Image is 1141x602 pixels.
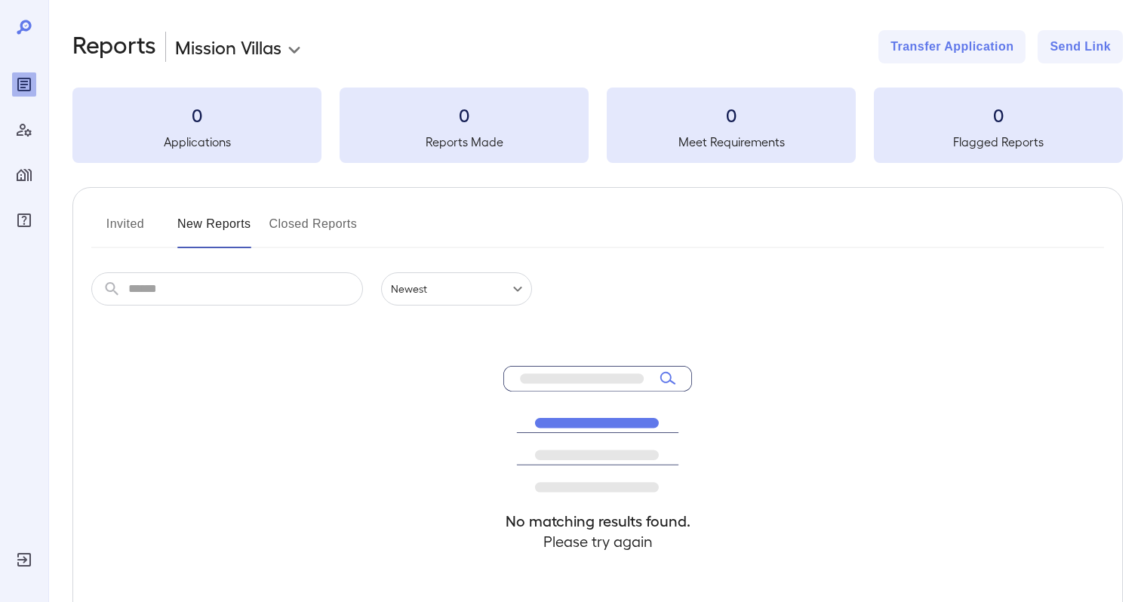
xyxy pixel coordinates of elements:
[1038,30,1123,63] button: Send Link
[340,103,589,127] h3: 0
[607,133,856,151] h5: Meet Requirements
[12,548,36,572] div: Log Out
[381,272,532,306] div: Newest
[72,30,156,63] h2: Reports
[72,88,1123,163] summary: 0Applications0Reports Made0Meet Requirements0Flagged Reports
[874,103,1123,127] h3: 0
[72,103,321,127] h3: 0
[177,212,251,248] button: New Reports
[874,133,1123,151] h5: Flagged Reports
[91,212,159,248] button: Invited
[12,118,36,142] div: Manage Users
[503,511,692,531] h4: No matching results found.
[607,103,856,127] h3: 0
[878,30,1026,63] button: Transfer Application
[503,531,692,551] h4: Please try again
[12,208,36,232] div: FAQ
[269,212,358,248] button: Closed Reports
[175,35,281,59] p: Mission Villas
[12,72,36,97] div: Reports
[72,133,321,151] h5: Applications
[340,133,589,151] h5: Reports Made
[12,163,36,187] div: Manage Properties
